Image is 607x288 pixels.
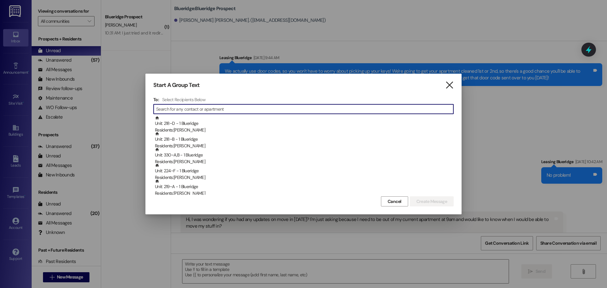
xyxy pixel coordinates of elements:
[155,174,454,181] div: Residents: [PERSON_NAME]
[155,179,454,197] div: Unit: 219~A - 1 Blueridge
[153,97,159,102] h3: To:
[153,132,454,147] div: Unit: 218~B - 1 BlueridgeResidents:[PERSON_NAME]
[153,179,454,195] div: Unit: 219~A - 1 BlueridgeResidents:[PERSON_NAME]
[416,198,447,205] span: Create Message
[155,158,454,165] div: Residents: [PERSON_NAME]
[381,196,408,206] button: Cancel
[155,147,454,165] div: Unit: 330~A,B - 1 Blueridge
[410,196,454,206] button: Create Message
[156,105,453,113] input: Search for any contact or apartment
[388,198,402,205] span: Cancel
[153,163,454,179] div: Unit: 224~F - 1 BlueridgeResidents:[PERSON_NAME]
[155,132,454,150] div: Unit: 218~B - 1 Blueridge
[153,82,199,89] h3: Start A Group Text
[153,147,454,163] div: Unit: 330~A,B - 1 BlueridgeResidents:[PERSON_NAME]
[155,116,454,134] div: Unit: 218~D - 1 Blueridge
[445,82,454,89] i: 
[153,116,454,132] div: Unit: 218~D - 1 BlueridgeResidents:[PERSON_NAME]
[155,163,454,181] div: Unit: 224~F - 1 Blueridge
[155,190,454,197] div: Residents: [PERSON_NAME]
[162,97,205,102] h4: Select Recipients Below
[155,143,454,149] div: Residents: [PERSON_NAME]
[155,127,454,133] div: Residents: [PERSON_NAME]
